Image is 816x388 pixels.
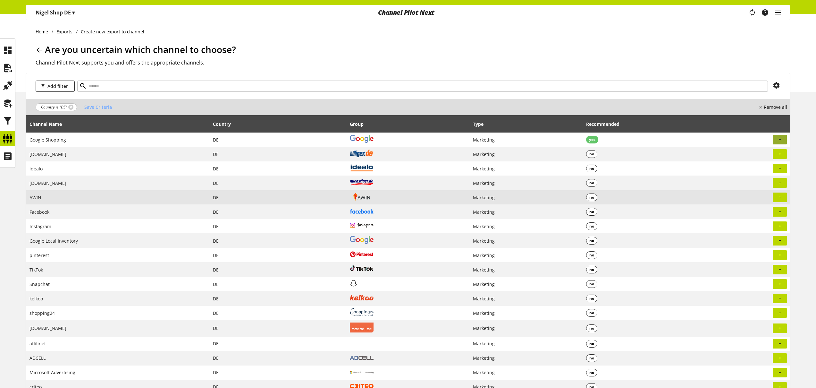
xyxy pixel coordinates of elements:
span: no [589,267,594,272]
span: no [589,341,594,347]
span: TikTok [29,267,43,273]
img: billiger.de [350,149,374,157]
img: microsoft_advertising [350,371,374,375]
span: Marketing [473,166,495,172]
img: awin [350,193,374,201]
span: Marketing [473,223,495,229]
span: no [589,194,594,200]
span: Snapchat [29,281,50,287]
span: Germany [213,137,219,143]
div: Country [213,121,237,127]
img: facebook [350,209,374,214]
span: pinterest [29,252,49,258]
span: Marketing [473,325,495,331]
span: Marketing [473,369,495,375]
span: Germany [213,341,219,347]
img: pinterest [350,251,374,257]
span: Marketing [473,151,495,157]
span: no [589,180,594,186]
span: Marketing [473,194,495,201]
div: Channel Name [29,121,68,127]
span: Germany [213,310,219,316]
a: Home [36,28,52,35]
div: Recommended [586,121,626,127]
span: Germany [213,223,219,229]
h2: Channel Pilot Next supports you and offers the appropriate channels. [36,59,790,66]
img: instagram [350,223,374,228]
span: no [589,151,594,157]
span: Are you uncertain which channel to choose? [45,43,236,56]
span: Marketing [473,267,495,273]
span: Marketing [473,310,495,316]
span: Marketing [473,355,495,361]
img: snapchat [350,280,374,287]
span: no [589,209,594,215]
span: no [589,355,594,361]
span: Germany [213,267,219,273]
span: no [589,325,594,331]
span: no [589,281,594,287]
img: tiktok [350,265,374,272]
span: no [589,296,594,301]
span: Germany [213,180,219,186]
span: Germany [213,296,219,302]
span: no [589,310,594,316]
span: Microsoft Advertising [29,369,75,375]
nobr: Remove all [764,104,787,110]
span: yes [589,137,595,142]
span: kelkoo [29,296,43,302]
img: adcell [350,356,374,360]
span: Germany [213,166,219,172]
img: kelkoo [350,295,374,300]
span: Facebook [29,209,49,215]
span: Save Criteria [84,104,112,110]
span: shopping24 [29,310,55,316]
span: Germany [213,369,219,375]
a: Exports [53,28,76,35]
span: Marketing [473,180,495,186]
span: Germany [213,325,219,331]
span: Germany [213,209,219,215]
span: [DOMAIN_NAME] [29,151,66,157]
span: idealo [29,166,43,172]
img: moebel.de [350,323,374,332]
span: affilinet [29,341,46,347]
span: Marketing [473,137,495,143]
span: no [589,370,594,375]
span: Germany [213,355,219,361]
span: Country is "DE" [41,104,67,110]
span: Marketing [473,252,495,258]
img: guenstiger.de [350,178,374,186]
span: Marketing [473,209,495,215]
span: Marketing [473,281,495,287]
img: google_local_inventory [350,236,374,244]
span: ADCELL [29,355,46,361]
span: Add filter [47,83,68,90]
button: Add filter [36,81,75,92]
img: affilinet [350,339,374,347]
div: Group [350,121,370,127]
span: ▾ [72,9,75,16]
span: Germany [213,194,219,201]
img: shopping24 [350,308,374,316]
span: Germany [213,151,219,157]
img: idealo [350,164,374,172]
img: google [350,135,374,142]
button: Save Criteria [80,101,117,113]
span: no [589,252,594,258]
span: no [589,166,594,171]
span: no [589,238,594,244]
span: Germany [213,238,219,244]
span: no [589,223,594,229]
nav: main navigation [26,5,790,20]
span: Instagram [29,223,51,229]
span: Marketing [473,341,495,347]
span: AWIN [29,194,41,201]
span: [DOMAIN_NAME] [29,180,66,186]
span: Germany [213,281,219,287]
span: Germany [213,252,219,258]
p: Nigel Shop DE [36,9,75,16]
span: Marketing [473,238,495,244]
span: Google Shopping [29,137,66,143]
span: [DOMAIN_NAME] [29,325,66,331]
